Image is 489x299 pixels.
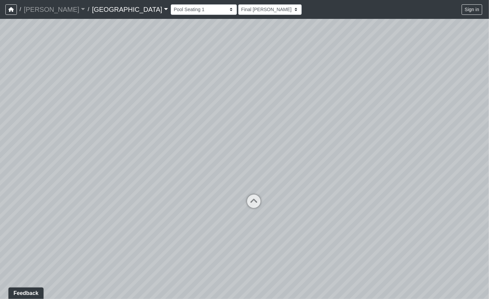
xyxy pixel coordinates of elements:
[24,3,85,16] a: [PERSON_NAME]
[85,3,92,16] span: /
[5,286,45,299] iframe: Ybug feedback widget
[17,3,24,16] span: /
[92,3,168,16] a: [GEOGRAPHIC_DATA]
[462,4,482,15] button: Sign in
